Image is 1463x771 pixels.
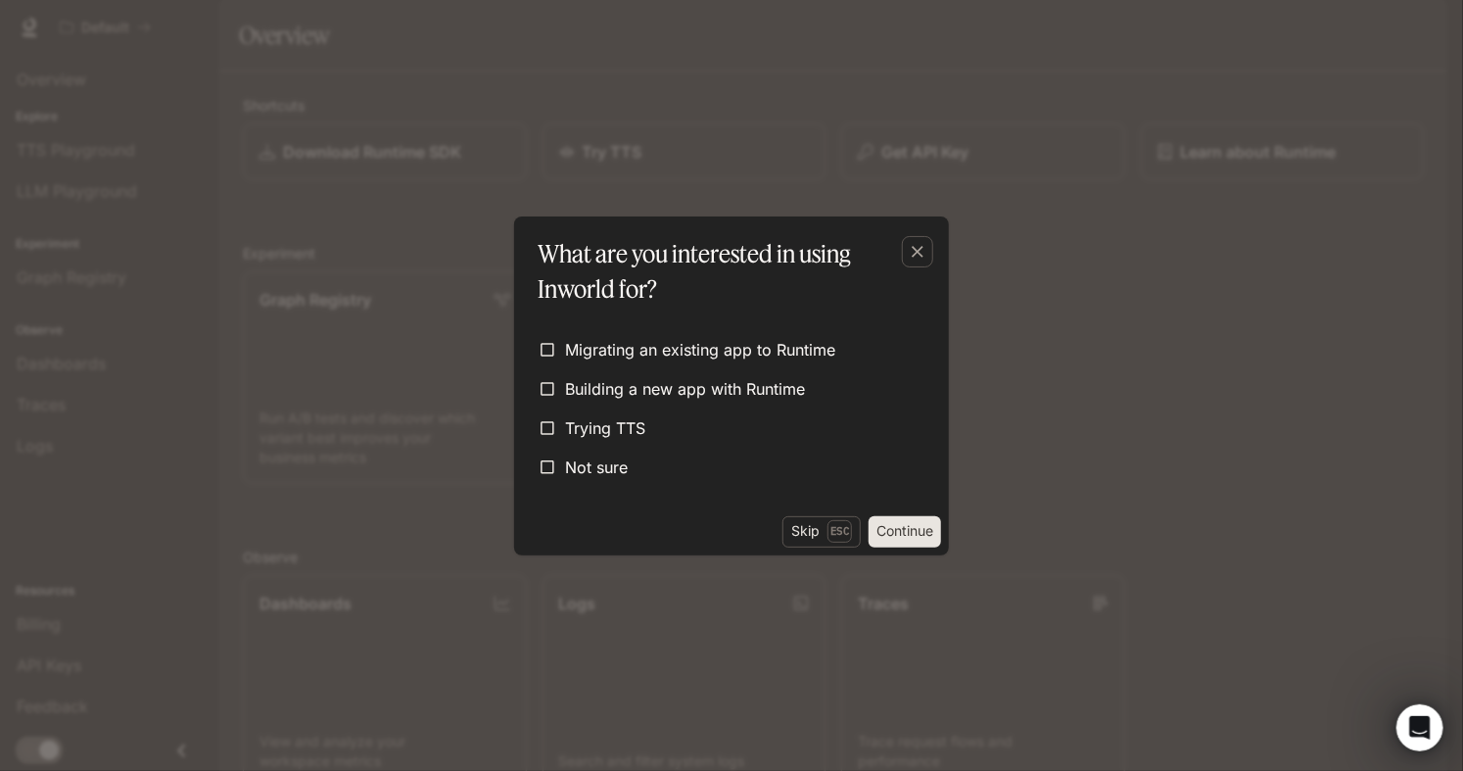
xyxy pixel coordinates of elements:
button: SkipEsc [782,516,861,548]
p: Esc [827,520,852,542]
iframe: Intercom live chat [1396,704,1443,751]
span: Trying TTS [565,416,645,440]
button: Continue [869,516,941,548]
p: What are you interested in using Inworld for? [538,236,918,307]
span: Not sure [565,456,628,479]
span: Building a new app with Runtime [565,377,805,401]
span: Migrating an existing app to Runtime [565,338,835,361]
